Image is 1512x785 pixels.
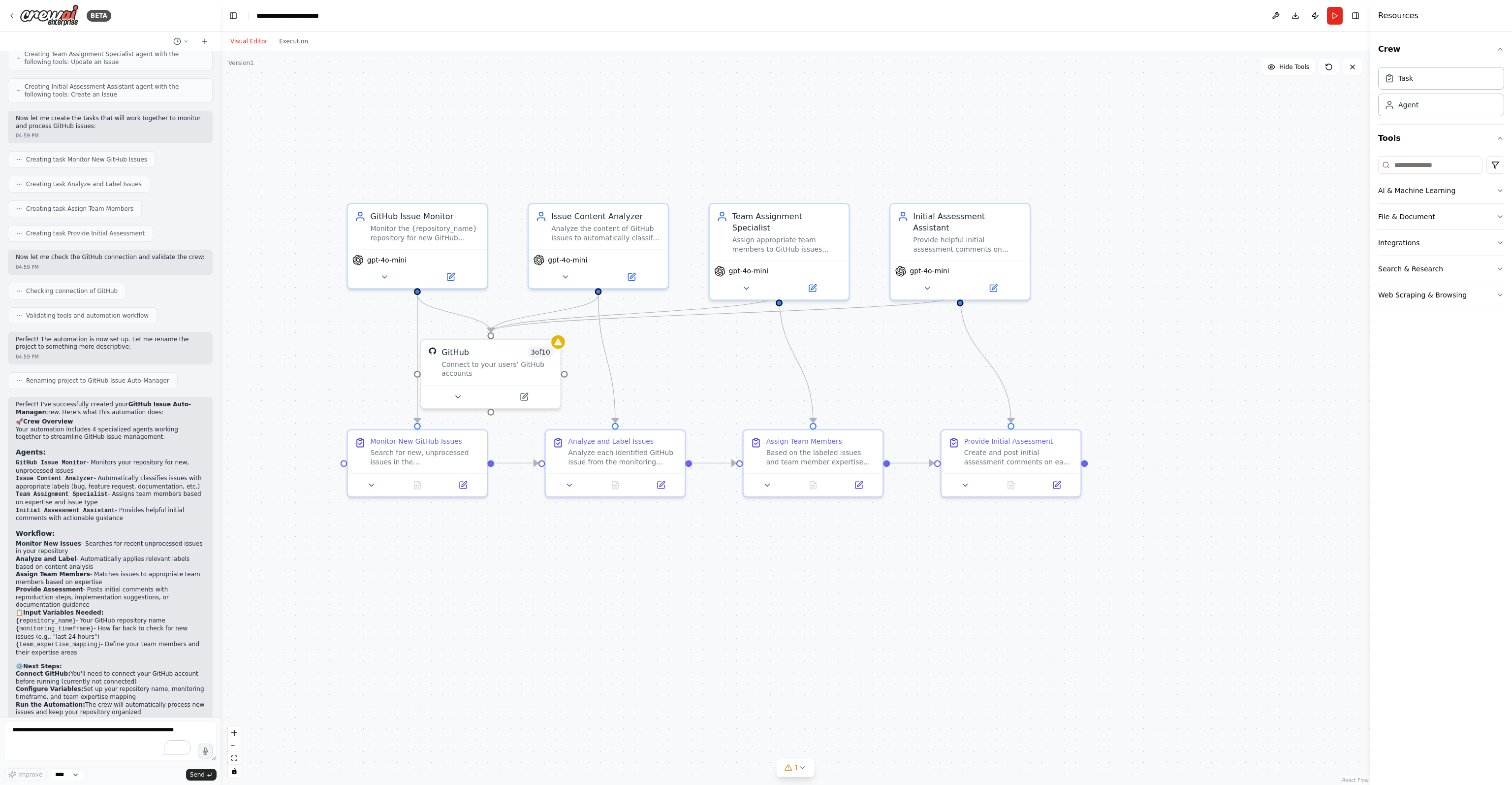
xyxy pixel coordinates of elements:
div: Assign Team MembersBased on the labeled issues and team member expertise defined in {team_experti... [742,429,883,497]
div: Create and post initial assessment comments on each processed GitHub issue. For bugs, provide rep... [964,448,1074,466]
g: Edge from f76572e1-ef00-4d2d-9bda-37aeaa7f9103 to a0ce8435-793b-425e-9691-ab06e218748a [693,458,736,469]
g: Edge from bfead4d9-4278-4405-b5ef-beafc632fb5b to f76572e1-ef00-4d2d-9bda-37aeaa7f9103 [495,458,538,469]
span: Validating tools and automation workflow [26,312,149,320]
div: Provide Initial Assessment [964,437,1053,446]
code: GitHub Issue Monitor [16,459,87,466]
span: gpt-4o-mini [548,256,587,264]
div: BETA [87,10,111,22]
strong: Analyze and Label [16,556,76,562]
button: No output available [591,478,639,492]
li: - Automatically classifies issues with appropriate labels (bug, feature request, documentation, e... [16,475,205,491]
button: No output available [393,478,441,492]
div: Team Assignment Specialist [732,211,842,233]
span: gpt-4o-mini [729,267,768,276]
a: React Flow attribution [1342,778,1369,783]
strong: Provide Assessment [16,586,83,593]
strong: Run the Automation: [16,701,85,708]
div: Task [1398,73,1413,83]
div: Monitor New GitHub IssuesSearch for new, unprocessed issues in the {repository_name} repository t... [346,429,488,497]
p: Perfect! I've successfully created your crew. Here's what this automation does: [16,401,205,416]
div: Search for new, unprocessed issues in the {repository_name} repository that have been created wit... [371,448,480,466]
strong: Input Variables Needed: [23,609,104,616]
span: Creating Initial Assessment Assistant agent with the following tools: Create an Issue [25,83,204,98]
button: File & Document [1378,204,1504,229]
span: Creating Team Assignment Specialist agent with the following tools: Update an Issue [25,50,204,66]
g: Edge from 2ee39cea-e82a-45a6-a684-5254917e0894 to f76572e1-ef00-4d2d-9bda-37aeaa7f9103 [593,294,621,423]
span: Creating task Provide Initial Assessment [26,229,145,237]
g: Edge from a0ce8435-793b-425e-9691-ab06e218748a to ebd13314-195b-4b5b-a777-c78f01ef1657 [890,458,934,469]
li: - Automatically applies relevant labels based on content analysis [16,556,205,571]
button: Hide Tools [1261,59,1315,75]
button: Search & Research [1378,256,1504,282]
h2: ⚙️ [16,663,205,671]
li: You'll need to connect your GitHub account before running (currently not connected) [16,670,205,686]
strong: Workflow: [16,529,55,537]
h2: 🚀 [16,418,205,426]
li: - Provides helpful initial comments with actionable guidance [16,507,205,523]
div: Tools [1378,152,1504,316]
button: Send [186,769,217,781]
div: GitHubGitHub3of10Connect to your users’ GitHub accounts [420,339,562,410]
button: zoom in [228,726,241,739]
textarea: To enrich screen reader interactions, please activate Accessibility in Grammarly extension settings [4,721,217,761]
span: 1 [794,763,799,773]
p: Your automation includes 4 specialized agents working together to streamline GitHub issue managem... [16,426,205,441]
li: - Your GitHub repository name [16,617,205,625]
li: The crew will automatically process new issues and keep your repository organized [16,701,205,717]
div: Monitor the {repository_name} repository for new GitHub issues that haven't been processed yet. I... [371,225,480,243]
g: Edge from c7bf44b4-ebb2-41ff-a7b9-d8c96cb5c83b to 4e58c38a-f40c-4ca5-81e6-99e41fbd946c [485,294,966,332]
button: Open in side panel [780,282,844,295]
div: 04:59 PM [16,263,205,271]
span: Creating task Monitor New GitHub Issues [26,156,147,164]
span: Send [190,771,205,779]
button: Start a new chat [197,35,213,47]
button: Open in side panel [443,478,482,492]
strong: GitHub Issue Auto-Manager [16,401,191,416]
nav: breadcrumb [256,11,344,21]
button: AI & Machine Learning [1378,178,1504,203]
p: Now let me check the GitHub connection and validate the crew: [16,254,205,262]
button: Switch to previous chat [169,35,193,47]
span: Creating task Assign Team Members [26,205,133,213]
strong: Assign Team Members [16,571,90,578]
strong: Monitor New Issues [16,540,81,547]
button: toggle interactivity [228,765,241,778]
div: Analyze each identified GitHub issue from the monitoring results and automatically assign appropr... [568,448,678,466]
strong: Connect GitHub: [16,670,70,677]
button: Open in side panel [418,270,482,284]
span: gpt-4o-mini [910,267,949,276]
span: Renaming project to GitHub Issue Auto-Manager [26,377,169,385]
strong: Agents: [16,448,46,456]
button: 1 [777,759,815,777]
button: Open in side panel [599,270,663,284]
p: Perfect! The automation is now set up. Let me rename the project to something more descriptive: [16,336,205,351]
strong: Crew Overview [23,418,73,425]
code: {repository_name} [16,618,76,624]
button: No output available [789,478,837,492]
li: - Assigns team members based on expertise and issue type [16,491,205,506]
li: - Posts initial comments with reproduction steps, implementation suggestions, or documentation gu... [16,586,205,609]
span: Checking connection of GitHub [26,287,118,295]
button: Open in side panel [839,478,878,492]
div: 04:59 PM [16,353,205,360]
g: Edge from 2b780e3b-d872-4e36-b161-9c2d5da47fa9 to 4e58c38a-f40c-4ca5-81e6-99e41fbd946c [411,294,496,332]
div: GitHub Issue Monitor [371,211,480,222]
button: Improve [4,768,47,781]
button: Open in side panel [492,390,556,404]
div: Connect to your users’ GitHub accounts [441,360,553,378]
div: Analyze and Label Issues [568,437,654,446]
button: Hide right sidebar [1349,9,1362,23]
button: Execution [273,35,314,47]
g: Edge from 2b64e83f-8f9b-443b-a942-8f627ba2b7d4 to a0ce8435-793b-425e-9691-ab06e218748a [774,294,819,423]
div: Provide Initial AssessmentCreate and post initial assessment comments on each processed GitHub is... [940,429,1081,497]
button: Web Scraping & Browsing [1378,282,1504,308]
div: Monitor New GitHub Issues [371,437,462,446]
span: Hide Tools [1279,63,1309,71]
img: Logo [20,4,79,27]
div: Based on the labeled issues and team member expertise defined in {team_expertise_mapping}, assign... [766,448,876,466]
span: Number of enabled actions [527,347,553,358]
li: Set up your repository name, monitoring timeframe, and team expertise mapping [16,686,205,701]
button: Integrations [1378,230,1504,256]
div: GitHub Issue MonitorMonitor the {repository_name} repository for new GitHub issues that haven't b... [346,203,488,290]
div: Assign Team Members [766,437,842,446]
